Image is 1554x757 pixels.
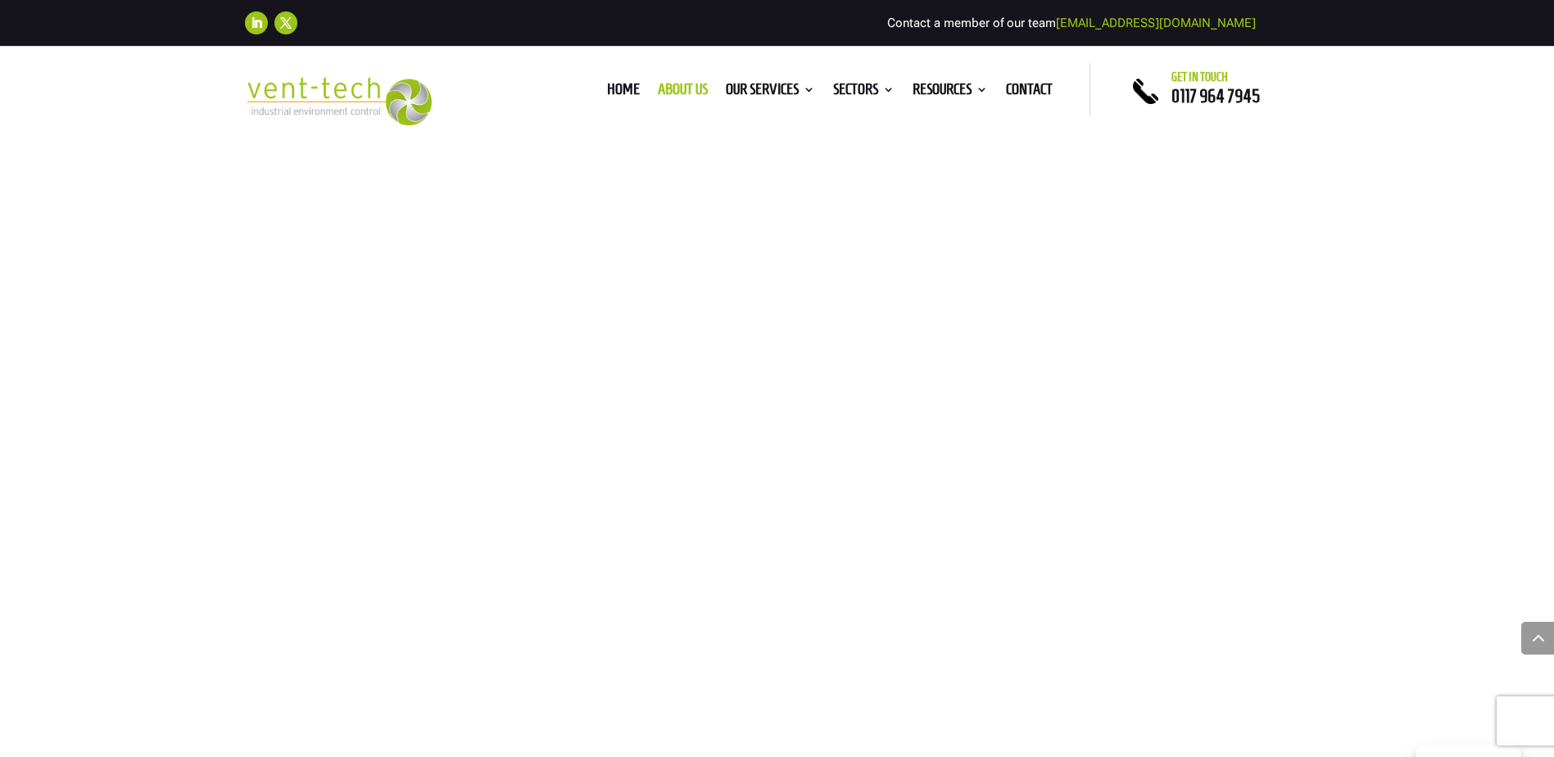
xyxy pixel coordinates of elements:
a: [EMAIL_ADDRESS][DOMAIN_NAME] [1056,16,1256,30]
a: Follow on LinkedIn [245,11,268,34]
span: Contact a member of our team [887,16,1256,30]
a: Resources [913,84,988,102]
span: Get in touch [1171,70,1228,84]
a: Sectors [833,84,895,102]
a: Follow on X [274,11,297,34]
a: Home [607,84,640,102]
a: Contact [1006,84,1053,102]
img: 2023-09-27T08_35_16.549ZVENT-TECH---Clear-background [245,77,433,125]
a: About us [658,84,708,102]
a: 0117 964 7945 [1171,86,1260,106]
a: Our Services [726,84,815,102]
